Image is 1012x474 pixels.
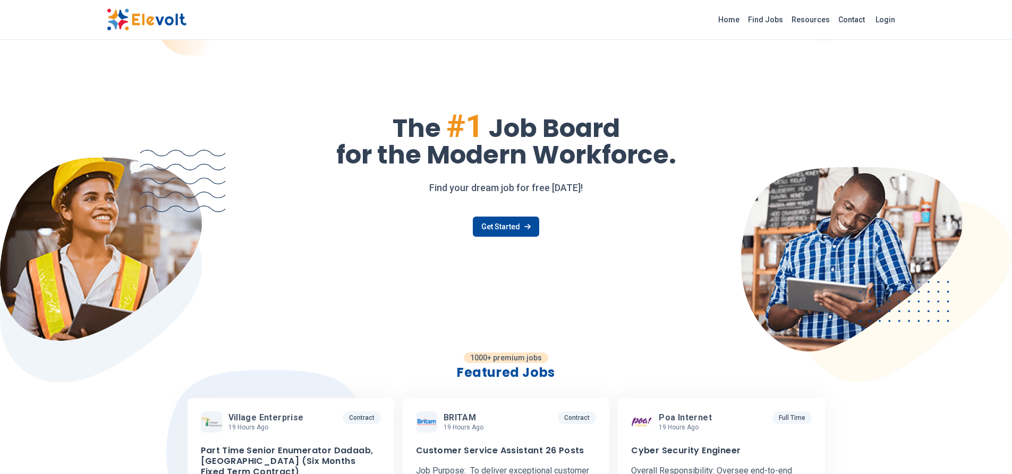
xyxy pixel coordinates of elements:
p: 19 hours ago [444,423,483,432]
p: Contract [558,411,596,424]
img: Village Enterprise [201,417,222,427]
h1: The Job Board for the Modern Workforce. [107,110,906,168]
p: 19 hours ago [659,423,716,432]
img: BRITAM [416,419,437,426]
a: Get Started [473,217,539,237]
h3: Cyber Security Engineer [631,445,741,456]
p: Find your dream job for free [DATE]! [107,180,906,195]
span: Poa Internet [659,412,712,423]
a: Find Jobs [744,11,787,28]
img: Poa Internet [631,411,652,433]
a: Login [869,9,902,30]
p: Contract [343,411,381,424]
span: Village Enterprise [228,412,304,423]
p: Full Time [772,411,812,424]
a: Home [714,11,744,28]
h3: Customer Service Assistant 26 Posts [416,445,584,456]
p: 19 hours ago [228,423,308,432]
span: BRITAM [444,412,476,423]
img: Elevolt [107,8,186,31]
a: Resources [787,11,834,28]
span: #1 [446,107,483,145]
a: Contact [834,11,869,28]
